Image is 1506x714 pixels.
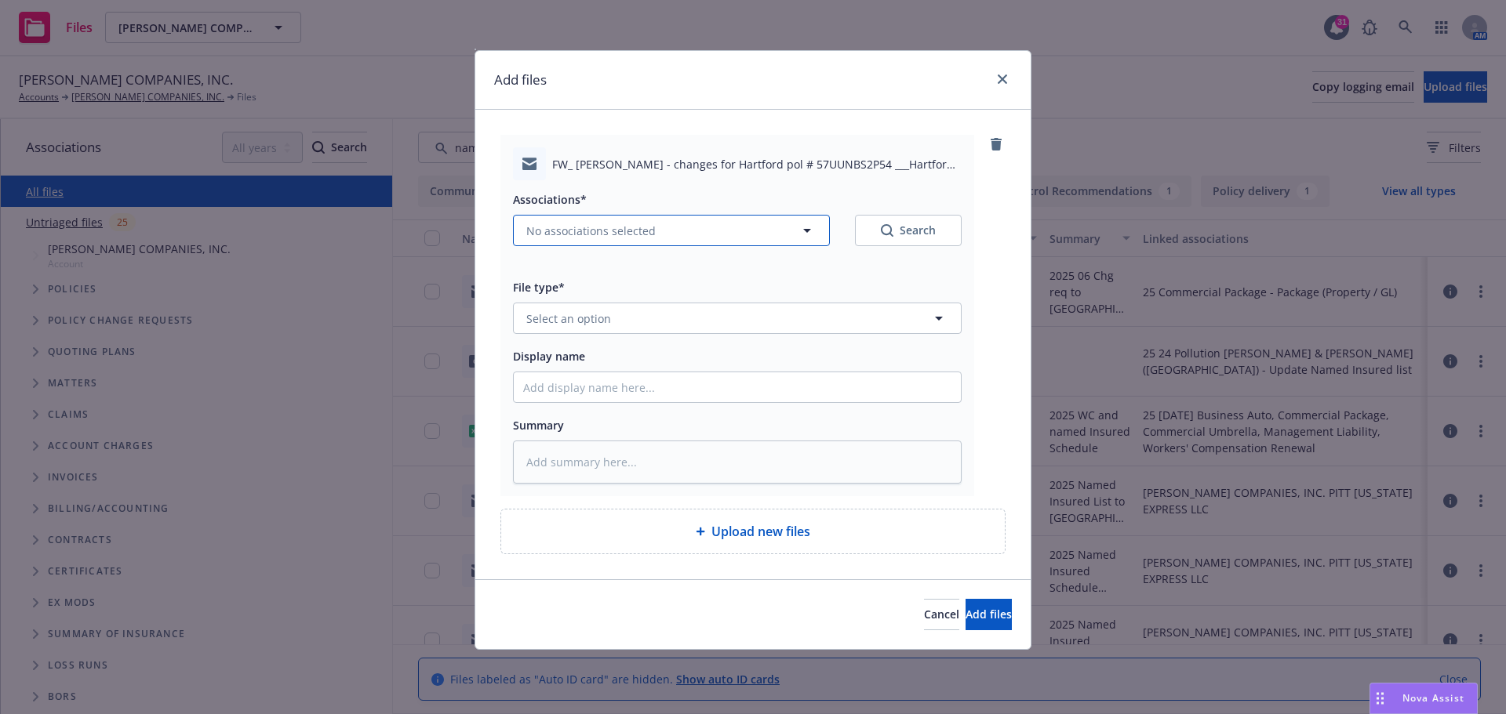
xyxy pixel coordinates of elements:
[1370,683,1390,713] div: Drag to move
[924,607,959,622] span: Cancel
[513,349,585,364] span: Display name
[526,310,611,327] span: Select an option
[514,372,961,402] input: Add display name here...
[500,509,1006,554] div: Upload new files
[552,156,962,172] span: FW_ [PERSON_NAME] - changes for Hartford pol # 57UUNBS2P54 ___Hartford FOLLOW UP ID # MI000087824...
[966,607,1012,622] span: Add files
[881,223,936,238] div: Search
[987,135,1006,154] a: remove
[1402,691,1464,705] span: Nova Assist
[711,522,810,541] span: Upload new files
[881,224,893,237] svg: Search
[513,215,830,246] button: No associations selected
[513,280,565,295] span: File type*
[526,223,656,239] span: No associations selected
[513,192,587,207] span: Associations*
[1370,683,1478,714] button: Nova Assist
[855,215,962,246] button: SearchSearch
[494,70,547,90] h1: Add files
[993,70,1012,89] a: close
[924,599,959,630] button: Cancel
[966,599,1012,630] button: Add files
[513,418,564,433] span: Summary
[513,303,962,334] button: Select an option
